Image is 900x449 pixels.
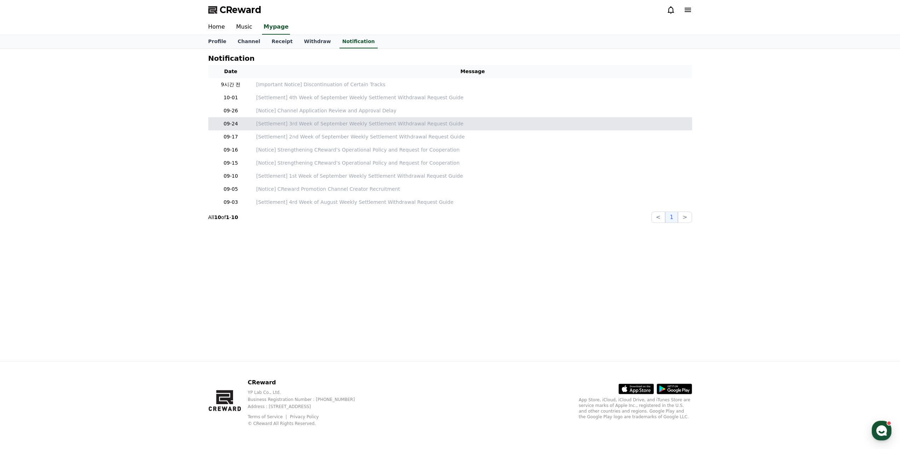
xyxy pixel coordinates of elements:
[203,35,232,48] a: Profile
[211,172,251,180] p: 09-10
[220,4,261,16] span: CReward
[256,185,689,193] a: [Notice] CReward Promotion Channel Creator Recruitment
[266,35,298,48] a: Receipt
[256,199,689,206] a: [Settlement] 4rd Week of August Weekly Settlement Withdrawal Request Guide
[208,214,238,221] p: All of -
[214,214,221,220] strong: 10
[211,107,251,114] p: 09-26
[256,172,689,180] a: [Settlement] 1st Week of September Weekly Settlement Withdrawal Request Guide
[579,397,692,420] p: App Store, iCloud, iCloud Drive, and iTunes Store are service marks of Apple Inc., registered in ...
[211,120,251,128] p: 09-24
[651,212,665,223] button: <
[298,35,336,48] a: Withdraw
[232,35,266,48] a: Channel
[211,133,251,141] p: 09-17
[211,185,251,193] p: 09-05
[211,81,251,88] p: 9시간 전
[226,214,230,220] strong: 1
[254,65,692,78] th: Message
[208,54,255,62] h4: Notification
[91,224,136,242] a: Settings
[256,107,689,114] a: [Notice] Channel Application Review and Approval Delay
[211,199,251,206] p: 09-03
[248,378,366,387] p: CReward
[248,390,366,395] p: YP Lab Co., Ltd.
[339,35,378,48] a: Notification
[665,212,678,223] button: 1
[262,20,290,35] a: Mypage
[256,120,689,128] a: [Settlement] 3rd Week of September Weekly Settlement Withdrawal Request Guide
[256,94,689,101] a: [Settlement] 4th Week of September Weekly Settlement Withdrawal Request Guide
[248,421,366,426] p: © CReward All Rights Reserved.
[211,94,251,101] p: 10-01
[231,214,238,220] strong: 10
[248,397,366,402] p: Business Registration Number : [PHONE_NUMBER]
[248,414,288,419] a: Terms of Service
[208,65,254,78] th: Date
[18,235,30,240] span: Home
[290,414,319,419] a: Privacy Policy
[203,20,231,35] a: Home
[256,159,689,167] a: [Notice] Strengthening CReward’s Operational Policy and Request for Cooperation
[211,146,251,154] p: 09-16
[59,235,80,241] span: Messages
[105,235,122,240] span: Settings
[47,224,91,242] a: Messages
[231,20,258,35] a: Music
[248,404,366,409] p: Address : [STREET_ADDRESS]
[2,224,47,242] a: Home
[678,212,692,223] button: >
[256,81,689,88] a: [Important Notice] Discontinuation of Certain Tracks
[211,159,251,167] p: 09-15
[256,146,689,154] a: [Notice] Strengthening CReward’s Operational Policy and Request for Cooperation
[208,4,261,16] a: CReward
[256,133,689,141] a: [Settlement] 2nd Week of September Weekly Settlement Withdrawal Request Guide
